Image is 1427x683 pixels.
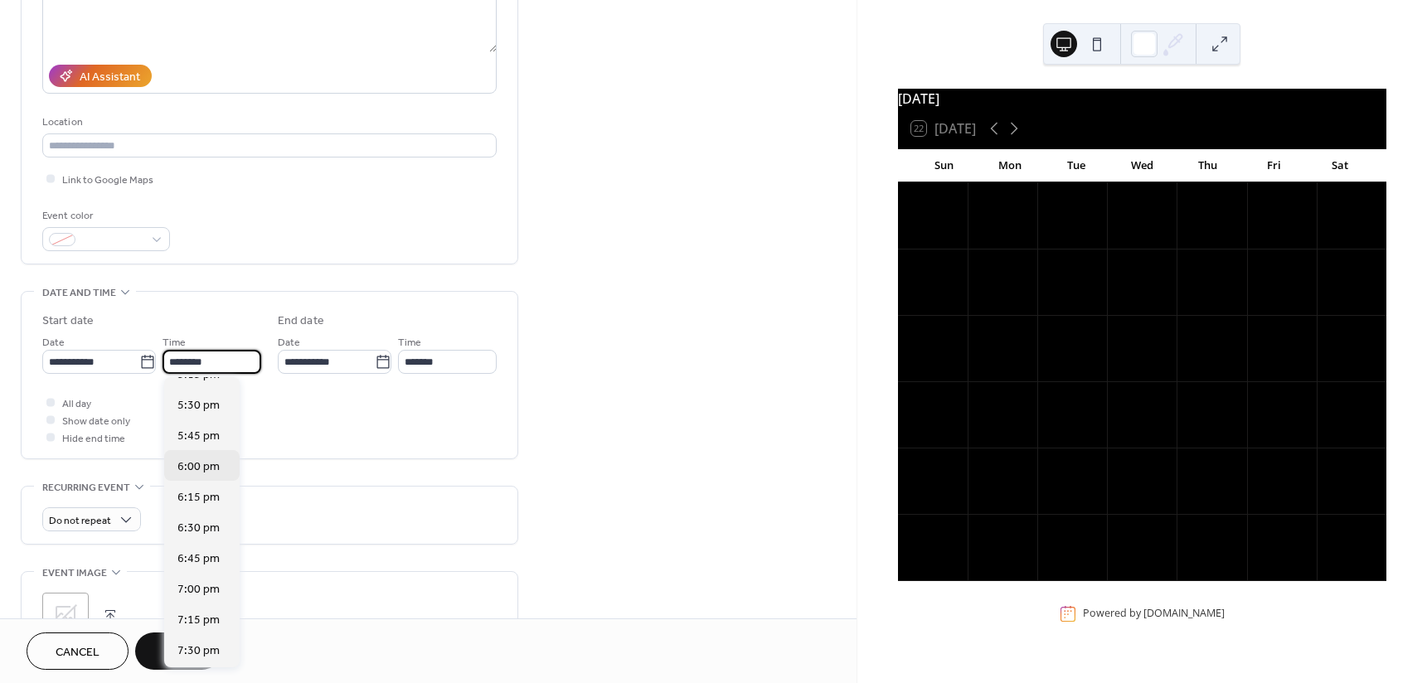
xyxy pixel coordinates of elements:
[1083,606,1225,620] div: Powered by
[1322,387,1340,405] div: 27
[42,207,167,225] div: Event color
[1322,254,1340,273] div: 13
[62,413,130,430] span: Show date only
[177,520,220,537] span: 6:30 pm
[903,321,921,339] div: 14
[80,69,140,86] div: AI Assistant
[1182,453,1200,472] div: 2
[1252,520,1270,538] div: 10
[1112,453,1130,472] div: 1
[1112,188,1130,206] div: 3
[177,642,220,660] span: 7:30 pm
[42,334,65,351] span: Date
[62,430,125,448] span: Hide end time
[398,334,421,351] span: Time
[1109,149,1175,182] div: Wed
[1175,149,1241,182] div: Thu
[973,254,991,273] div: 8
[1252,387,1270,405] div: 26
[973,453,991,472] div: 29
[903,188,921,206] div: 31
[973,520,991,538] div: 6
[42,312,94,330] div: Start date
[49,511,111,530] span: Do not repeat
[1307,149,1373,182] div: Sat
[1042,254,1061,273] div: 9
[1112,254,1130,273] div: 10
[177,397,220,414] span: 5:30 pm
[1042,387,1061,405] div: 23
[1042,188,1061,206] div: 2
[1252,321,1270,339] div: 19
[49,65,152,87] button: AI Assistant
[1182,520,1200,538] div: 9
[1042,520,1061,538] div: 7
[1252,188,1270,206] div: 5
[42,593,89,639] div: ;
[903,254,921,273] div: 7
[177,489,220,506] span: 6:15 pm
[973,321,991,339] div: 15
[177,458,220,476] span: 6:00 pm
[1112,520,1130,538] div: 8
[903,453,921,472] div: 28
[1322,453,1340,472] div: 4
[42,284,116,302] span: Date and time
[42,564,107,582] span: Event image
[177,581,220,598] span: 7:00 pm
[278,312,324,330] div: End date
[977,149,1043,182] div: Mon
[278,334,300,351] span: Date
[1112,387,1130,405] div: 24
[163,334,186,351] span: Time
[903,520,921,538] div: 5
[1322,321,1340,339] div: 20
[1182,321,1200,339] div: 18
[1042,321,1061,339] div: 16
[1112,321,1130,339] div: 17
[62,395,91,413] span: All day
[973,387,991,405] div: 22
[973,188,991,206] div: 1
[177,428,220,445] span: 5:45 pm
[42,479,130,497] span: Recurring event
[1252,254,1270,273] div: 12
[1182,387,1200,405] div: 25
[1322,520,1340,538] div: 11
[62,172,153,189] span: Link to Google Maps
[1182,254,1200,273] div: 11
[177,612,220,629] span: 7:15 pm
[1241,149,1308,182] div: Fri
[1322,188,1340,206] div: 6
[27,632,129,670] button: Cancel
[56,644,100,661] span: Cancel
[1042,453,1061,472] div: 30
[177,550,220,568] span: 6:45 pm
[1043,149,1109,182] div: Tue
[1143,606,1225,620] a: [DOMAIN_NAME]
[1182,188,1200,206] div: 4
[1252,453,1270,472] div: 3
[903,387,921,405] div: 21
[135,632,221,670] button: Save
[911,149,978,182] div: Sun
[42,114,493,131] div: Location
[898,89,1386,109] div: [DATE]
